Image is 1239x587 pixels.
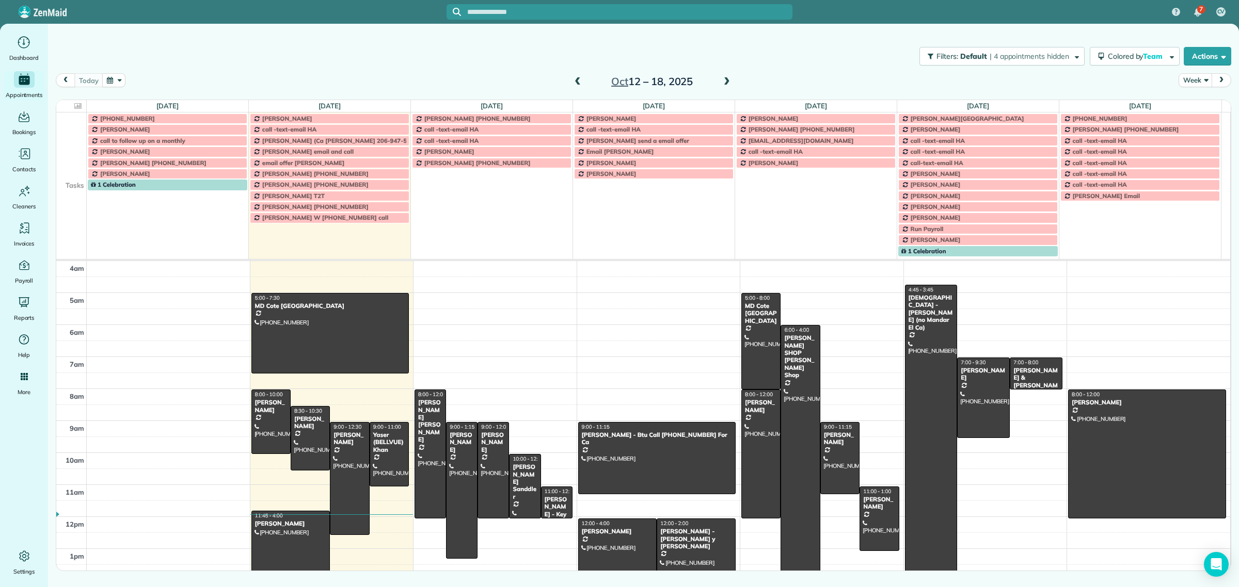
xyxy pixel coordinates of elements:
span: call-text-email HA [911,159,963,167]
span: email offer [PERSON_NAME] [262,159,344,167]
span: 4:45 - 3:45 [909,286,933,293]
span: 9:00 - 11:00 [373,423,401,430]
a: Contacts [4,145,44,174]
button: Focus search [447,8,461,16]
span: [PERSON_NAME] [PHONE_NUMBER] [1072,125,1179,133]
span: call -text-email HA [1072,137,1126,144]
span: 8:00 - 10:00 [255,391,283,398]
div: [PERSON_NAME] [333,431,366,446]
span: call -text-email HA [911,148,965,155]
div: [PERSON_NAME] [744,399,777,414]
span: call -text-email HA [911,137,965,144]
h2: 12 – 18, 2025 [587,76,717,87]
a: Help [4,331,44,360]
div: MD Cote [GEOGRAPHIC_DATA] [255,302,406,309]
span: 11:00 - 12:00 [545,488,576,495]
span: call -text-email HA [1072,181,1126,188]
span: [PERSON_NAME] send a email offer [586,137,689,144]
div: [PERSON_NAME] [PERSON_NAME] [418,399,443,443]
a: Dashboard [4,34,44,63]
span: Reports [14,313,35,323]
span: call -text-email HA [424,125,479,133]
a: Reports [4,294,44,323]
span: 7 [1199,5,1203,13]
span: call -text-email HA [424,137,479,144]
span: [PERSON_NAME] [911,181,961,188]
span: | 4 appointments hidden [990,52,1069,61]
span: [PERSON_NAME] [586,170,637,177]
span: Cleaners [12,201,36,211]
span: 12pm [66,520,84,528]
span: 8am [70,392,84,400]
span: 11:45 - 4:00 [255,512,283,519]
a: Appointments [4,71,44,100]
div: [PERSON_NAME] - Key At The Office -- (3)o [544,496,569,540]
span: 9:00 - 12:30 [333,423,361,430]
a: [DATE] [805,102,827,110]
button: Week [1179,73,1212,87]
span: [PERSON_NAME] [911,214,961,221]
span: [PERSON_NAME] [749,159,799,167]
span: 12:00 - 4:00 [582,520,610,527]
span: [PERSON_NAME] [PHONE_NUMBER] [424,115,531,122]
span: Team [1143,52,1164,61]
button: today [74,73,103,87]
span: call -text-email HA [586,125,641,133]
a: Cleaners [4,183,44,211]
span: [PERSON_NAME] [PHONE_NUMBER] [749,125,855,133]
span: 5:00 - 8:00 [745,295,770,301]
span: 7am [70,360,84,368]
span: Appointments [6,90,43,100]
span: 7:00 - 9:30 [961,359,986,366]
span: CV [1217,8,1225,16]
button: Colored byTeam [1090,47,1180,66]
span: 6am [70,328,84,336]
span: [PHONE_NUMBER] [100,115,155,122]
div: [PERSON_NAME] [255,520,327,527]
span: 1pm [70,552,84,560]
span: Colored by [1108,52,1166,61]
a: Payroll [4,257,44,286]
span: call -text-email HA [1072,170,1126,177]
span: 8:00 - 12:00 [418,391,446,398]
span: [PERSON_NAME] [100,170,150,177]
div: [PERSON_NAME] [294,415,327,430]
div: Yaser (BELLVUE) Khan [373,431,406,453]
span: [PERSON_NAME] [586,159,637,167]
button: prev [56,73,75,87]
span: 11:00 - 1:00 [863,488,891,495]
span: 5am [70,296,84,304]
div: [PERSON_NAME] & [PERSON_NAME] [1013,367,1059,397]
span: Run Payroll [911,225,944,233]
a: [DATE] [481,102,503,110]
span: [EMAIL_ADDRESS][DOMAIN_NAME] [749,137,854,144]
span: 10am [66,456,84,464]
a: [DATE] [1129,102,1151,110]
div: 7 unread notifications [1187,1,1209,24]
span: 12:00 - 2:00 [660,520,688,527]
span: 8:00 - 12:00 [1072,391,1100,398]
span: [PERSON_NAME] [100,148,150,155]
div: [PERSON_NAME] [863,496,896,511]
span: [PERSON_NAME] [911,170,961,177]
span: [PERSON_NAME] [PHONE_NUMBER] [262,181,369,188]
a: Settings [4,548,44,577]
div: [PERSON_NAME] [1071,399,1223,406]
span: Default [960,52,988,61]
span: 10:00 - 12:00 [513,455,544,462]
span: 8:30 - 10:30 [294,407,322,414]
span: Oct [611,75,628,88]
span: 7:00 - 8:00 [1013,359,1038,366]
span: 9:00 - 1:15 [450,423,474,430]
a: Bookings [4,108,44,137]
span: call -text-email HA [1072,159,1126,167]
div: [PERSON_NAME] Sanddler [512,463,537,500]
span: 4am [70,264,84,272]
a: Filters: Default | 4 appointments hidden [914,47,1084,66]
div: [PERSON_NAME] [481,431,506,453]
svg: Focus search [453,8,461,16]
span: Dashboard [9,53,39,63]
span: [PERSON_NAME] [PHONE_NUMBER] [100,159,206,167]
div: [PERSON_NAME] [255,399,288,414]
span: Filters: [936,52,958,61]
